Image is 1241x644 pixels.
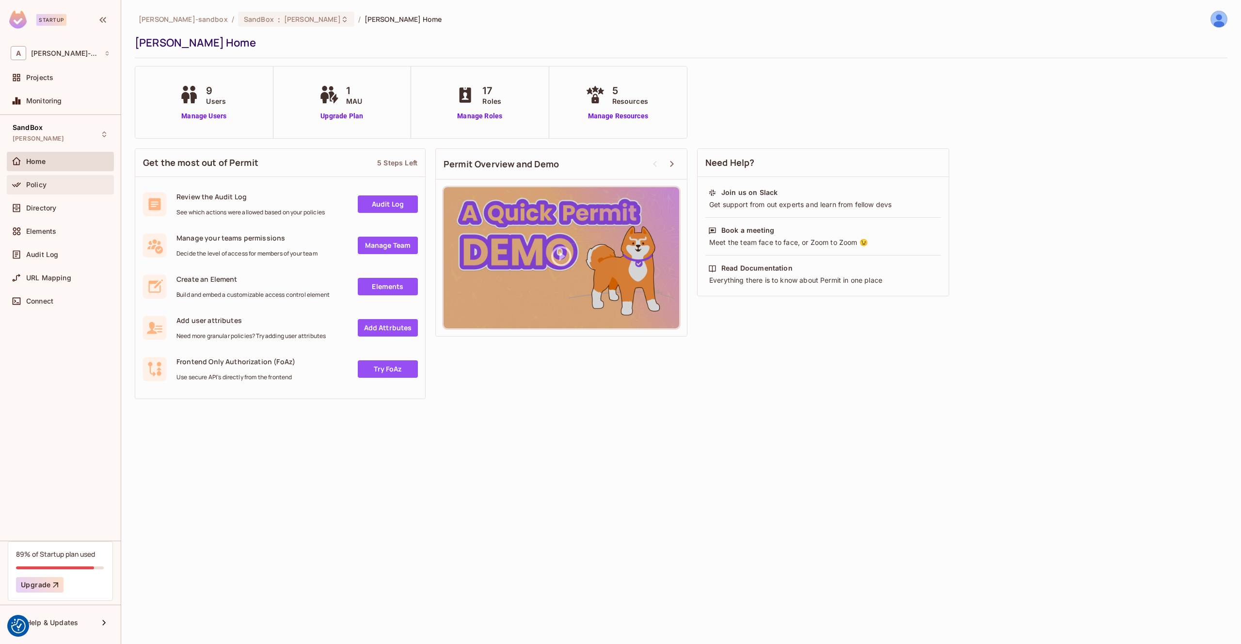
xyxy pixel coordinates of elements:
[26,274,71,282] span: URL Mapping
[176,233,318,242] span: Manage your teams permissions
[612,83,648,98] span: 5
[13,135,64,143] span: [PERSON_NAME]
[11,619,26,633] img: Revisit consent button
[277,16,281,23] span: :
[176,373,295,381] span: Use secure API's directly from the frontend
[31,49,99,57] span: Workspace: alex-trustflight-sandbox
[13,124,43,131] span: SandBox
[358,278,418,295] a: Elements
[346,96,362,106] span: MAU
[11,46,26,60] span: A
[16,549,95,559] div: 89% of Startup plan used
[705,157,755,169] span: Need Help?
[11,619,26,633] button: Consent Preferences
[284,15,341,24] span: [PERSON_NAME]
[612,96,648,106] span: Resources
[26,158,46,165] span: Home
[453,111,506,121] a: Manage Roles
[444,158,559,170] span: Permit Overview and Demo
[26,297,53,305] span: Connect
[206,83,226,98] span: 9
[721,263,793,273] div: Read Documentation
[708,238,938,247] div: Meet the team face to face, or Zoom to Zoom 😉
[708,275,938,285] div: Everything there is to know about Permit in one place
[482,96,501,106] span: Roles
[721,188,778,197] div: Join us on Slack
[358,15,361,24] li: /
[317,111,367,121] a: Upgrade Plan
[26,181,47,189] span: Policy
[176,332,326,340] span: Need more granular policies? Try adding user attributes
[143,157,258,169] span: Get the most out of Permit
[26,204,56,212] span: Directory
[482,83,501,98] span: 17
[176,209,325,216] span: See which actions were allowed based on your policies
[26,74,53,81] span: Projects
[358,237,418,254] a: Manage Team
[176,274,330,284] span: Create an Element
[139,15,228,24] span: the active workspace
[176,192,325,201] span: Review the Audit Log
[135,35,1223,50] div: [PERSON_NAME] Home
[708,200,938,209] div: Get support from out experts and learn from fellow devs
[176,250,318,258] span: Decide the level of access for members of your team
[365,15,442,24] span: [PERSON_NAME] Home
[177,111,231,121] a: Manage Users
[26,227,56,235] span: Elements
[176,291,330,299] span: Build and embed a customizable access control element
[206,96,226,106] span: Users
[377,158,417,167] div: 5 Steps Left
[36,14,66,26] div: Startup
[346,83,362,98] span: 1
[16,577,64,593] button: Upgrade
[583,111,653,121] a: Manage Resources
[176,357,295,366] span: Frontend Only Authorization (FoAz)
[244,15,274,24] span: SandBox
[721,225,774,235] div: Book a meeting
[26,97,62,105] span: Monitoring
[358,319,418,337] a: Add Attrbutes
[26,619,78,627] span: Help & Updates
[176,316,326,325] span: Add user attributes
[232,15,234,24] li: /
[26,251,58,258] span: Audit Log
[358,360,418,378] a: Try FoAz
[358,195,418,213] a: Audit Log
[1211,11,1227,27] img: James Duncan
[9,11,27,29] img: SReyMgAAAABJRU5ErkJggg==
